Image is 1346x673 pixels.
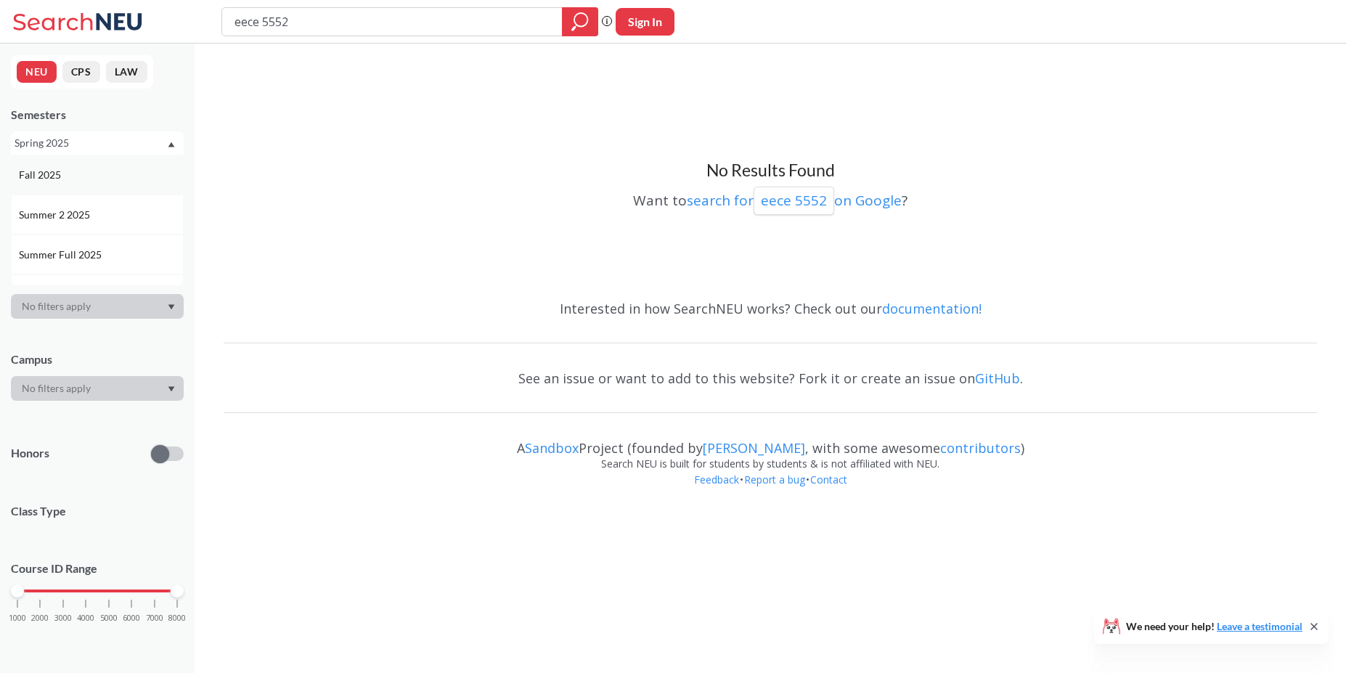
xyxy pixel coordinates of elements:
[11,131,184,155] div: Spring 2025Dropdown arrowFall 2025Summer 2 2025Summer Full 2025Summer 1 2025Spring 2025Fall 2024S...
[9,614,26,622] span: 1000
[31,614,49,622] span: 2000
[525,439,579,457] a: Sandbox
[224,181,1317,215] div: Want to ?
[100,614,118,622] span: 5000
[224,472,1317,510] div: • •
[761,191,827,211] p: eece 5552
[233,9,552,34] input: Class, professor, course number, "phrase"
[693,473,740,486] a: Feedback
[11,445,49,462] p: Honors
[224,427,1317,456] div: A Project (founded by , with some awesome )
[19,167,64,183] span: Fall 2025
[1126,621,1302,632] span: We need your help!
[15,135,166,151] div: Spring 2025
[616,8,674,36] button: Sign In
[11,351,184,367] div: Campus
[562,7,598,36] div: magnifying glass
[19,207,93,223] span: Summer 2 2025
[11,107,184,123] div: Semesters
[168,142,175,147] svg: Dropdown arrow
[19,247,105,263] span: Summer Full 2025
[224,357,1317,399] div: See an issue or want to add to this website? Fork it or create an issue on .
[168,386,175,392] svg: Dropdown arrow
[77,614,94,622] span: 4000
[54,614,72,622] span: 3000
[17,61,57,83] button: NEU
[882,300,982,317] a: documentation!
[809,473,848,486] a: Contact
[224,456,1317,472] div: Search NEU is built for students by students & is not affiliated with NEU.
[224,160,1317,181] h3: No Results Found
[62,61,100,83] button: CPS
[11,376,184,401] div: Dropdown arrow
[703,439,805,457] a: [PERSON_NAME]
[123,614,140,622] span: 6000
[146,614,163,622] span: 7000
[687,191,902,210] a: search foreece 5552on Google
[743,473,806,486] a: Report a bug
[11,294,184,319] div: Dropdown arrow
[1217,620,1302,632] a: Leave a testimonial
[975,370,1020,387] a: GitHub
[11,503,184,519] span: Class Type
[168,304,175,310] svg: Dropdown arrow
[11,560,184,577] p: Course ID Range
[224,287,1317,330] div: Interested in how SearchNEU works? Check out our
[168,614,186,622] span: 8000
[940,439,1021,457] a: contributors
[571,12,589,32] svg: magnifying glass
[106,61,147,83] button: LAW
